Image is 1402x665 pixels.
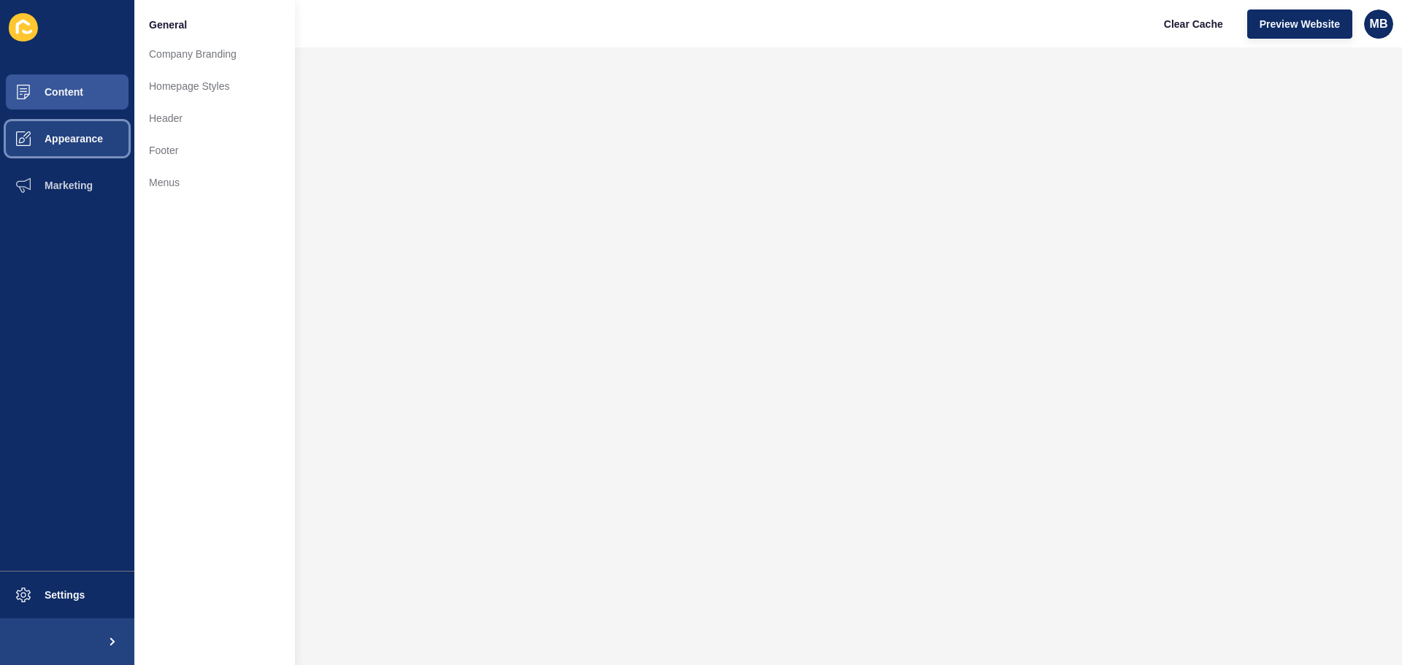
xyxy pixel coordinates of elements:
button: Clear Cache [1152,9,1236,39]
a: Company Branding [134,38,295,70]
span: General [149,18,187,32]
span: Clear Cache [1164,17,1223,31]
button: Preview Website [1247,9,1352,39]
a: Homepage Styles [134,70,295,102]
span: MB [1370,17,1388,31]
a: Footer [134,134,295,166]
span: Preview Website [1260,17,1340,31]
a: Menus [134,166,295,199]
a: Header [134,102,295,134]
